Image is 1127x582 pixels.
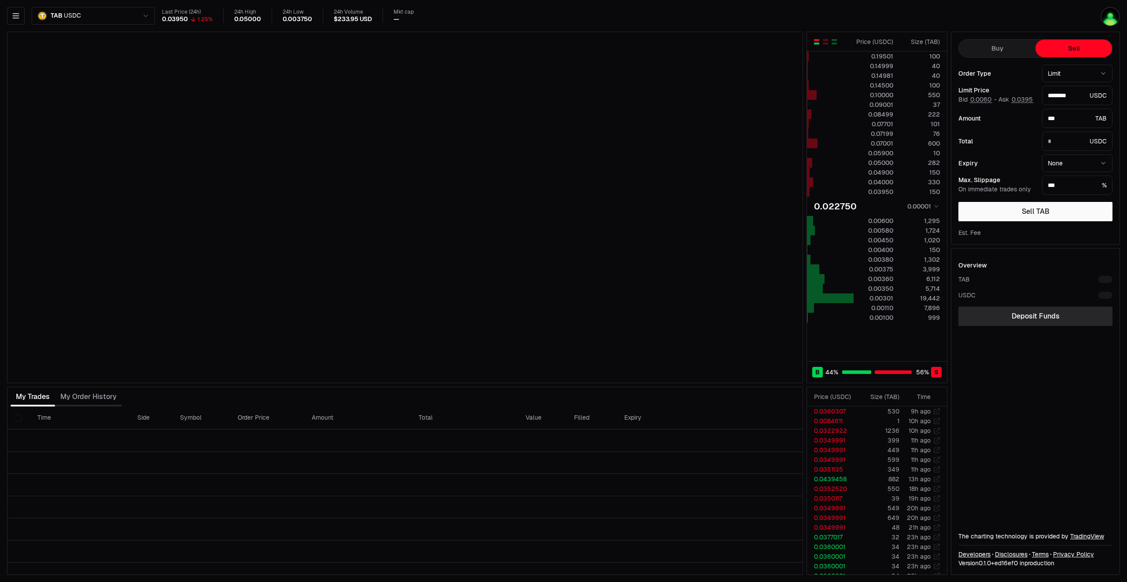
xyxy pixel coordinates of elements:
[995,550,1028,559] a: Disclosures
[901,275,940,283] div: 6,112
[854,149,893,157] div: 0.05900
[854,313,893,322] div: 0.00100
[831,38,838,45] button: Show Buy Orders Only
[901,81,940,90] div: 100
[901,284,940,293] div: 5,714
[807,571,858,581] td: 0.0360001
[807,406,858,416] td: 0.0360307
[958,559,1112,567] div: Version 0.1.0 + in production
[911,407,931,415] time: 9h ago
[854,245,893,254] div: 0.00400
[911,446,931,454] time: 11h ago
[958,202,1112,221] button: Sell TAB
[822,38,829,45] button: Show Sell Orders Only
[854,81,893,90] div: 0.14500
[901,255,940,264] div: 1,302
[901,226,940,235] div: 1,724
[901,158,940,167] div: 282
[969,96,992,103] button: 0.0060
[162,15,188,23] div: 0.03950
[305,406,412,429] th: Amount
[854,139,893,148] div: 0.07001
[854,294,893,303] div: 0.00301
[807,426,858,436] td: 0.0322922
[958,261,987,270] div: Overview
[858,426,900,436] td: 1236
[907,562,931,570] time: 23h ago
[854,178,893,187] div: 0.04000
[334,15,372,23] div: $233.95 USD
[911,436,931,444] time: 11h ago
[909,475,931,483] time: 13h ago
[813,38,820,45] button: Show Buy and Sell Orders
[1053,550,1094,559] a: Privacy Policy
[854,71,893,80] div: 0.14981
[55,388,122,406] button: My Order History
[807,523,858,532] td: 0.0349991
[909,417,931,425] time: 10h ago
[854,226,893,235] div: 0.00580
[909,427,931,435] time: 10h ago
[858,552,900,561] td: 34
[958,228,981,237] div: Est. Fee
[283,9,313,15] div: 24h Low
[958,307,1112,326] a: Deposit Funds
[907,514,931,522] time: 20h ago
[901,313,940,322] div: 999
[234,15,261,23] div: 0.05000
[807,416,858,426] td: 0.0084611
[814,392,858,401] div: Price ( USDC )
[854,110,893,119] div: 0.08499
[64,12,81,20] span: USDC
[901,304,940,312] div: 7,896
[901,91,940,99] div: 550
[807,445,858,455] td: 0.0349991
[334,9,372,15] div: 24h Volume
[901,149,940,157] div: 10
[901,129,940,138] div: 76
[1042,132,1112,151] div: USDC
[854,37,893,46] div: Price ( USDC )
[909,485,931,493] time: 18h ago
[858,484,900,494] td: 550
[567,406,617,429] th: Filled
[1042,86,1112,105] div: USDC
[858,494,900,503] td: 39
[901,62,940,70] div: 40
[901,139,940,148] div: 600
[854,216,893,225] div: 0.00600
[958,138,1035,144] div: Total
[907,533,931,541] time: 23h ago
[958,291,976,300] div: USDC
[231,406,305,429] th: Order Price
[901,294,940,303] div: 19,442
[854,255,893,264] div: 0.00380
[807,465,858,474] td: 0.0351135
[814,200,857,212] div: 0.022750
[958,115,1035,121] div: Amount
[807,503,858,513] td: 0.0349991
[1011,96,1034,103] button: 0.0395
[807,484,858,494] td: 0.0352520
[858,523,900,532] td: 48
[958,87,1035,93] div: Limit Price
[854,100,893,109] div: 0.09001
[865,392,899,401] div: Size ( TAB )
[51,12,62,20] span: TAB
[1042,176,1112,195] div: %
[901,100,940,109] div: 37
[1032,550,1049,559] a: Terms
[519,406,567,429] th: Value
[807,494,858,503] td: 0.0350117
[394,15,399,23] div: —
[901,120,940,128] div: 101
[907,504,931,512] time: 20h ago
[807,455,858,465] td: 0.0349991
[854,62,893,70] div: 0.14999
[858,503,900,513] td: 549
[807,474,858,484] td: 0.0439458
[901,245,940,254] div: 150
[807,513,858,523] td: 0.0349991
[858,532,900,542] td: 32
[909,523,931,531] time: 21h ago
